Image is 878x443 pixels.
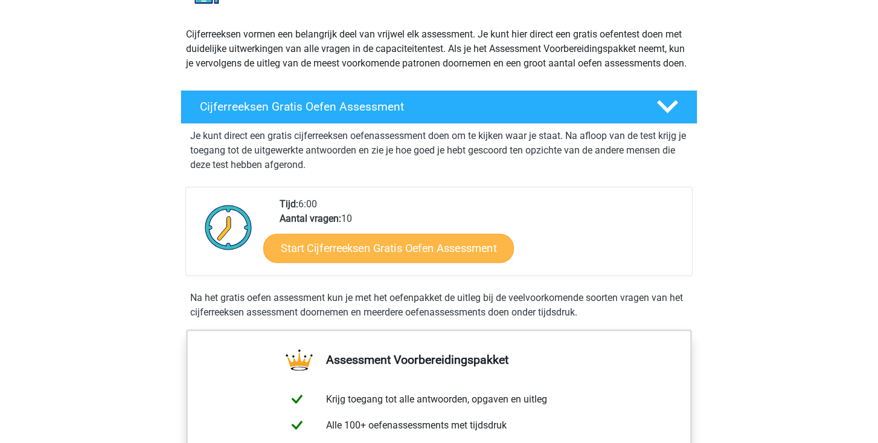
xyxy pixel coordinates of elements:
[280,198,298,210] b: Tijd:
[190,129,688,172] p: Je kunt direct een gratis cijferreeksen oefenassessment doen om te kijken waar je staat. Na afloo...
[186,27,692,71] p: Cijferreeksen vormen een belangrijk deel van vrijwel elk assessment. Je kunt hier direct een grat...
[198,197,259,257] img: Klok
[271,197,691,276] div: 6:00 10
[176,90,702,124] a: Cijferreeksen Gratis Oefen Assessment
[200,100,637,114] h4: Cijferreeksen Gratis Oefen Assessment
[280,213,341,224] b: Aantal vragen:
[185,291,693,320] div: Na het gratis oefen assessment kun je met het oefenpakket de uitleg bij de veelvoorkomende soorte...
[263,233,514,262] a: Start Cijferreeksen Gratis Oefen Assessment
